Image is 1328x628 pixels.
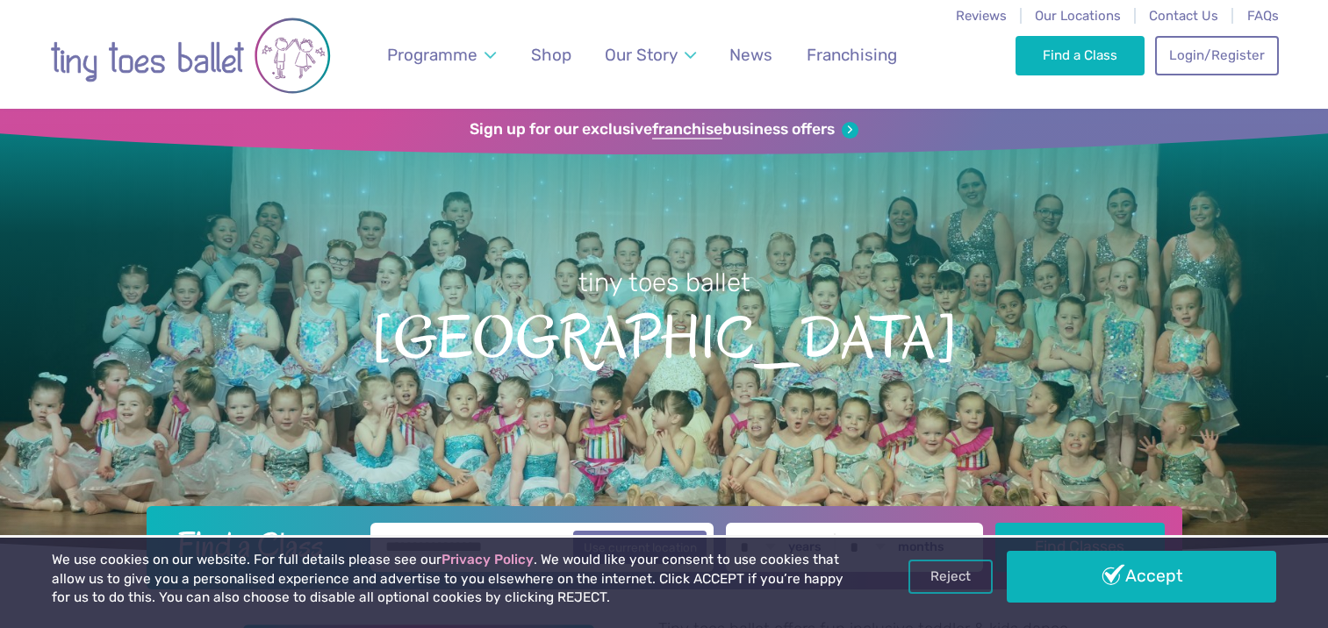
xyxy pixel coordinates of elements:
[470,120,858,139] a: Sign up for our exclusivefranchisebusiness offers
[729,45,772,65] span: News
[441,552,534,567] a: Privacy Policy
[578,268,750,297] small: tiny toes ballet
[31,300,1297,371] span: [GEOGRAPHIC_DATA]
[1035,8,1121,24] a: Our Locations
[531,45,571,65] span: Shop
[378,34,504,75] a: Programme
[52,551,847,608] p: We use cookies on our website. For full details please see our . We would like your consent to us...
[908,560,993,593] a: Reject
[995,523,1165,572] button: Find Classes
[1016,36,1145,75] a: Find a Class
[605,45,678,65] span: Our Story
[798,34,905,75] a: Franchising
[387,45,477,65] span: Programme
[1247,8,1279,24] a: FAQs
[522,34,579,75] a: Shop
[652,120,722,139] strong: franchise
[573,531,707,564] button: Use current location
[1007,551,1275,602] a: Accept
[50,11,331,100] img: tiny toes ballet
[956,8,1007,24] a: Reviews
[1149,8,1218,24] a: Contact Us
[721,34,781,75] a: News
[1155,36,1278,75] a: Login/Register
[596,34,704,75] a: Our Story
[163,523,358,567] h2: Find a Class
[807,45,897,65] span: Franchising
